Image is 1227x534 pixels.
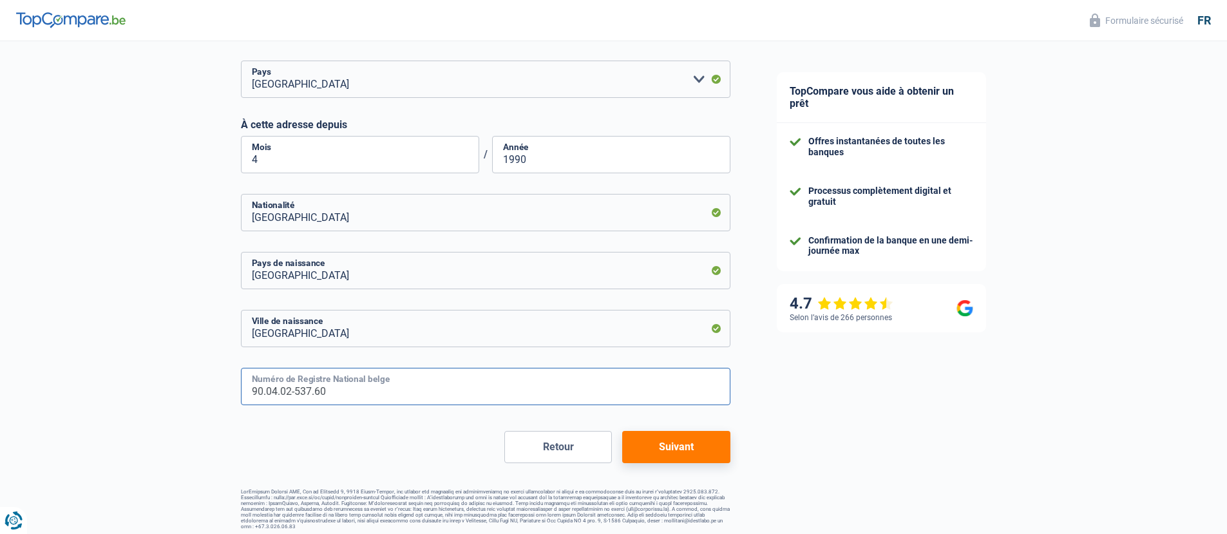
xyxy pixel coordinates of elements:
[241,136,479,173] input: MM
[790,294,893,313] div: 4.7
[790,313,892,322] div: Selon l’avis de 266 personnes
[241,368,730,405] input: 12.12.12-123.12
[1197,14,1211,28] div: fr
[777,72,986,123] div: TopCompare vous aide à obtenir un prêt
[241,489,730,529] footer: LorEmipsum Dolorsi AME, Con ad Elitsedd 9, 9918 Eiusm-Tempor, inc utlabor etd magnaaliq eni admin...
[1082,10,1191,31] button: Formulaire sécurisé
[479,148,492,160] span: /
[16,12,126,28] img: TopCompare Logo
[808,235,973,257] div: Confirmation de la banque en une demi-journée max
[622,431,730,463] button: Suivant
[241,119,730,131] label: À cette adresse depuis
[241,252,730,289] input: Belgique
[808,186,973,207] div: Processus complètement digital et gratuit
[241,194,730,231] input: Belgique
[808,136,973,158] div: Offres instantanées de toutes les banques
[504,431,612,463] button: Retour
[492,136,730,173] input: AAAA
